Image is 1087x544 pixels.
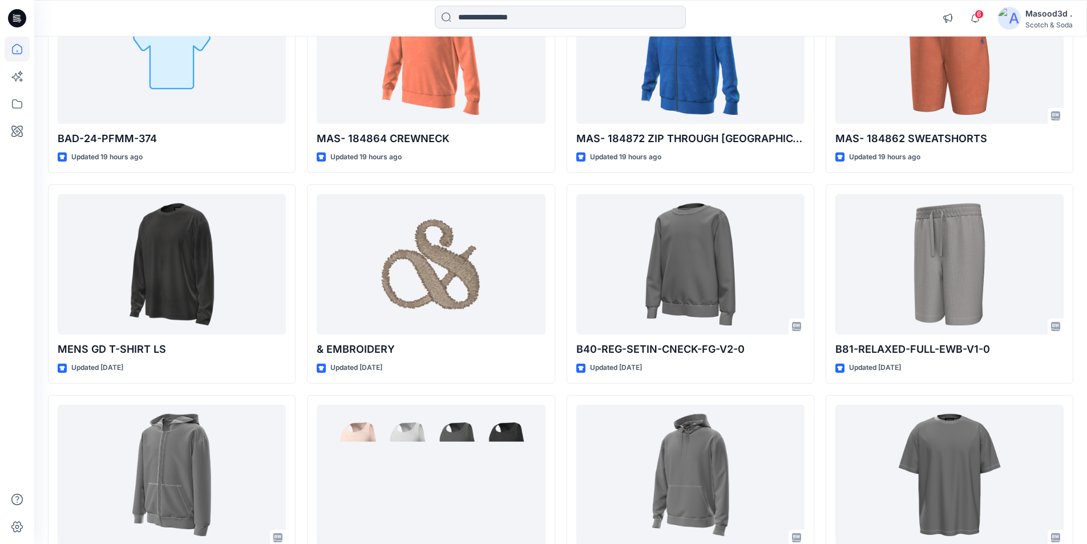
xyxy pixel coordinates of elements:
span: 6 [975,10,984,19]
p: Updated [DATE] [330,362,382,374]
p: Updated 19 hours ago [71,151,143,163]
p: Updated 19 hours ago [849,151,920,163]
a: B40-REG-SETIN-CNECK-FG-V2-0 [576,194,805,335]
p: MAS- 184862 SWEATSHORTS [835,131,1064,147]
p: MAS- 184864 CREWNECK [317,131,545,147]
img: avatar [998,7,1021,30]
p: Updated [DATE] [71,362,123,374]
div: Masood3d . [1025,7,1073,21]
p: Updated 19 hours ago [590,151,661,163]
p: MAS- 184872 ZIP THROUGH [GEOGRAPHIC_DATA] [576,131,805,147]
p: B40-REG-SETIN-CNECK-FG-V2-0 [576,341,805,357]
p: Updated [DATE] [849,362,901,374]
p: MENS GD T-SHIRT LS [58,341,286,357]
p: B81-RELAXED-FULL-EWB-V1-0 [835,341,1064,357]
a: & EMBROIDERY [317,194,545,335]
p: & EMBROIDERY [317,341,545,357]
p: BAD-24-PFMM-374 [58,131,286,147]
div: Scotch & Soda [1025,21,1073,29]
a: B81-RELAXED-FULL-EWB-V1-0 [835,194,1064,335]
p: Updated 19 hours ago [330,151,402,163]
a: MENS GD T-SHIRT LS [58,194,286,335]
p: Updated [DATE] [590,362,642,374]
